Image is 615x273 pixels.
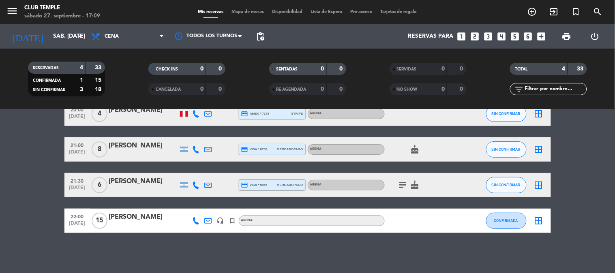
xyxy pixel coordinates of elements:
i: turned_in_not [571,7,581,17]
div: sábado 27. septiembre - 17:09 [24,12,100,20]
span: SIN CONFIRMAR [492,147,521,151]
i: headset_mic [217,217,224,224]
span: mercadopago [277,147,303,152]
span: 15 [92,213,107,229]
strong: 0 [321,66,324,72]
span: ARENA [241,219,253,222]
span: visa * 0758 [241,146,268,153]
span: Disponibilidad [268,10,306,14]
span: Mis reservas [194,10,227,14]
div: LOG OUT [581,24,609,49]
strong: 33 [577,66,585,72]
span: SERVIDAS [397,67,417,71]
i: search [593,7,603,17]
span: print [562,32,572,41]
span: 22:00 [67,211,88,221]
i: add_circle_outline [527,7,537,17]
div: [PERSON_NAME] [109,212,178,222]
input: Filtrar por nombre... [524,85,587,94]
i: looks_5 [510,31,520,42]
span: NO SHOW [397,87,418,92]
span: 6 [92,177,107,193]
i: looks_3 [483,31,493,42]
span: 4 [92,106,107,122]
strong: 0 [441,66,445,72]
span: pending_actions [255,32,265,41]
span: 20:00 [67,105,88,114]
strong: 3 [80,87,83,92]
span: mercadopago [277,182,303,188]
i: filter_list [514,84,524,94]
span: Tarjetas de regalo [376,10,421,14]
i: looks_one [456,31,467,42]
i: subject [398,180,408,190]
div: [PERSON_NAME] [109,105,178,115]
span: RESERVADAS [33,66,59,70]
strong: 0 [460,86,465,92]
span: [DATE] [67,221,88,230]
button: SIN CONFIRMAR [486,106,527,122]
div: [PERSON_NAME] [109,141,178,151]
i: [DATE] [6,28,49,45]
strong: 1 [80,77,83,83]
span: CANCELADA [156,87,181,92]
span: SENTADAS [276,67,298,71]
span: Mapa de mesas [227,10,268,14]
i: credit_card [241,181,249,189]
strong: 0 [441,86,445,92]
i: border_all [534,109,544,119]
strong: 33 [95,65,103,70]
i: border_all [534,216,544,226]
span: Cena [105,34,119,39]
button: menu [6,5,18,20]
i: cake [410,180,420,190]
span: ARENA [310,112,322,115]
span: CONFIRMADA [494,218,518,223]
i: exit_to_app [549,7,559,17]
span: CHECK INS [156,67,178,71]
span: amex * 7178 [241,110,270,117]
div: [PERSON_NAME] [109,176,178,187]
span: ARENA [310,183,322,186]
span: TOTAL [515,67,527,71]
strong: 0 [200,66,204,72]
span: [DATE] [67,149,88,159]
i: credit_card [241,146,249,153]
i: looks_two [469,31,480,42]
i: add_box [536,31,547,42]
span: SIN CONFIRMAR [33,88,65,92]
strong: 0 [339,86,344,92]
i: turned_in_not [229,217,236,224]
strong: 4 [562,66,566,72]
strong: 0 [219,86,224,92]
span: 8 [92,141,107,158]
i: looks_6 [523,31,534,42]
button: CONFIRMADA [486,213,527,229]
i: menu [6,5,18,17]
span: ARENA [310,147,322,151]
i: looks_4 [496,31,507,42]
i: border_all [534,145,544,154]
i: power_settings_new [590,32,600,41]
span: CONFIRMADA [33,79,61,83]
button: SIN CONFIRMAR [486,177,527,193]
span: SIN CONFIRMAR [492,183,521,187]
span: visa * 9056 [241,181,268,189]
i: cake [410,145,420,154]
span: 21:00 [67,140,88,149]
span: Lista de Espera [306,10,346,14]
strong: 4 [80,65,83,70]
span: Pre-acceso [346,10,376,14]
button: SIN CONFIRMAR [486,141,527,158]
span: 21:30 [67,176,88,185]
span: [DATE] [67,114,88,123]
div: CLUB TEMPLE [24,4,100,12]
strong: 0 [219,66,224,72]
strong: 0 [460,66,465,72]
span: Reservas para [408,33,453,40]
strong: 18 [95,87,103,92]
span: SIN CONFIRMAR [492,111,521,116]
i: credit_card [241,110,249,117]
strong: 15 [95,77,103,83]
strong: 0 [321,86,324,92]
